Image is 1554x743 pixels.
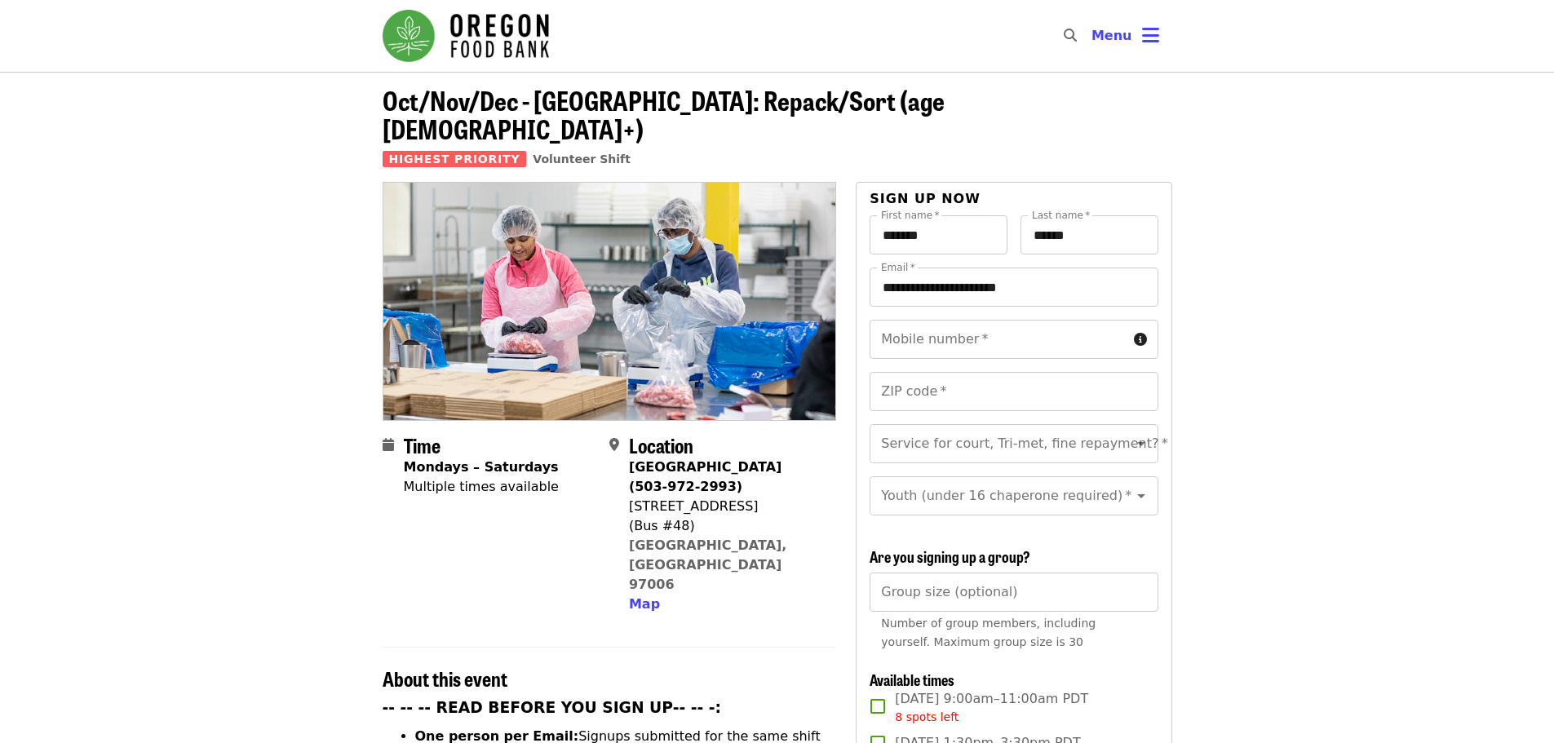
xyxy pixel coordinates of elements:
i: search icon [1064,28,1077,43]
input: Email [870,268,1158,307]
span: [DATE] 9:00am–11:00am PDT [895,689,1088,726]
a: Volunteer Shift [533,153,631,166]
strong: Mondays – Saturdays [404,459,559,475]
a: [GEOGRAPHIC_DATA], [GEOGRAPHIC_DATA] 97006 [629,537,787,592]
button: Map [629,595,660,614]
span: About this event [383,664,507,692]
span: Available times [870,669,954,690]
button: Toggle account menu [1078,16,1172,55]
i: map-marker-alt icon [609,437,619,453]
span: Map [629,596,660,612]
img: Oregon Food Bank - Home [383,10,549,62]
span: Highest Priority [383,151,527,167]
span: Time [404,431,441,459]
span: Number of group members, including yourself. Maximum group size is 30 [881,617,1096,648]
span: Are you signing up a group? [870,546,1030,567]
label: Last name [1032,210,1090,220]
span: Sign up now [870,191,981,206]
i: bars icon [1142,24,1159,47]
input: [object Object] [870,573,1158,612]
i: circle-info icon [1134,332,1147,347]
button: Open [1130,432,1153,455]
label: Email [881,263,915,272]
img: Oct/Nov/Dec - Beaverton: Repack/Sort (age 10+) organized by Oregon Food Bank [383,183,836,419]
span: Menu [1091,28,1132,43]
strong: -- -- -- READ BEFORE YOU SIGN UP-- -- -: [383,699,722,716]
div: [STREET_ADDRESS] [629,497,823,516]
input: ZIP code [870,372,1158,411]
input: First name [870,215,1007,254]
label: First name [881,210,940,220]
div: Multiple times available [404,477,559,497]
strong: [GEOGRAPHIC_DATA] (503-972-2993) [629,459,781,494]
span: Location [629,431,693,459]
input: Mobile number [870,320,1127,359]
input: Search [1087,16,1100,55]
i: calendar icon [383,437,394,453]
button: Open [1130,484,1153,507]
input: Last name [1021,215,1158,254]
span: Oct/Nov/Dec - [GEOGRAPHIC_DATA]: Repack/Sort (age [DEMOGRAPHIC_DATA]+) [383,81,945,148]
div: (Bus #48) [629,516,823,536]
span: 8 spots left [895,710,959,723]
